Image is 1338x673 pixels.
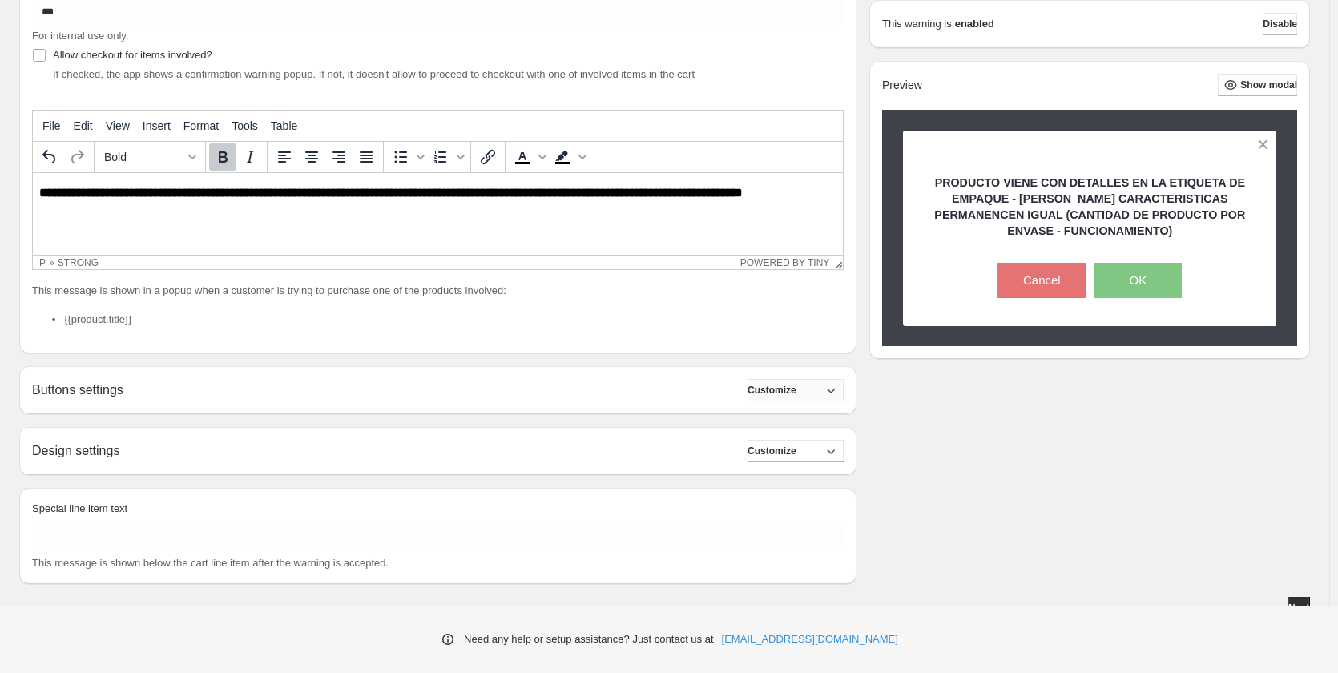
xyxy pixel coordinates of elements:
button: Redo [63,143,91,171]
button: Formats [98,143,202,171]
strong: enabled [955,16,994,32]
span: Bold [104,151,183,163]
p: This message is shown in a popup when a customer is trying to purchase one of the products involved: [32,283,844,299]
button: Insert/edit link [474,143,502,171]
button: OK [1094,263,1182,298]
button: Bold [209,143,236,171]
button: Customize [748,440,844,462]
div: Background color [549,143,589,171]
div: p [39,257,46,268]
span: Customize [748,384,796,397]
span: For internal use only. [32,30,128,42]
button: Italic [236,143,264,171]
button: Align left [271,143,298,171]
div: strong [58,257,99,268]
h2: Buttons settings [32,382,123,397]
span: Format [183,119,219,132]
button: Show modal [1218,74,1297,96]
h2: Preview [882,79,922,92]
span: Disable [1263,18,1297,30]
button: Customize [748,379,844,401]
span: Show modal [1240,79,1297,91]
div: Bullet list [387,143,427,171]
div: » [49,257,54,268]
span: View [106,119,130,132]
span: File [42,119,61,132]
button: Align right [325,143,353,171]
div: Resize [829,256,843,269]
span: Allow checkout for items involved? [53,49,212,61]
span: Tools [232,119,258,132]
a: Powered by Tiny [740,257,830,268]
button: Align center [298,143,325,171]
span: If checked, the app shows a confirmation warning popup. If not, it doesn't allow to proceed to ch... [53,68,695,80]
li: {{product.title}} [64,312,844,328]
span: Insert [143,119,171,132]
div: Text color [509,143,549,171]
button: Next [1288,597,1310,619]
a: [EMAIL_ADDRESS][DOMAIN_NAME] [722,631,898,647]
span: This message is shown below the cart line item after the warning is accepted. [32,557,389,569]
button: Undo [36,143,63,171]
span: Edit [74,119,93,132]
button: Cancel [997,263,1086,298]
button: Justify [353,143,380,171]
iframe: Rich Text Area [33,173,843,255]
strong: PRODUCTO VIENE CON DETALLES EN LA ETIQUETA DE EMPAQUE - [PERSON_NAME] CARACTERISTICAS PERMANENCEN... [934,176,1245,237]
h2: Design settings [32,443,119,458]
p: This warning is [882,16,952,32]
span: Customize [748,445,796,457]
div: Numbered list [427,143,467,171]
span: Special line item text [32,502,127,514]
button: Disable [1263,13,1297,35]
span: Table [271,119,297,132]
span: Next [1288,602,1309,615]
